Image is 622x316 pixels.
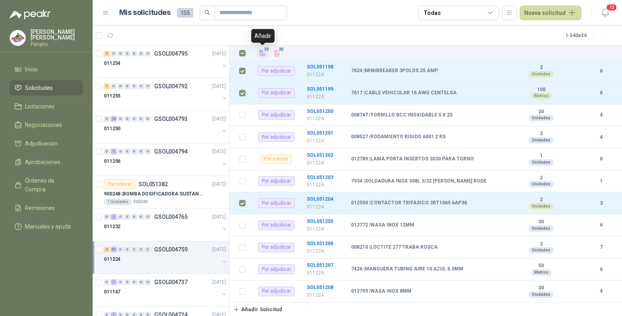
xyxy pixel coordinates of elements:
[351,244,438,251] b: 008210 | LOCTITE 277 TRABA ROSCA
[351,68,438,74] b: 7624 | MINIBREAKER 3POLOS 25 AMP
[138,181,168,187] p: SOL051382
[10,99,83,114] a: Licitaciones
[104,277,227,303] a: 0 1 0 0 0 0 0 GSOL004737[DATE] 011167
[25,176,75,194] span: Órdenes de Compra
[529,203,554,210] div: Unidades
[529,159,554,166] div: Unidades
[520,6,581,20] button: Nueva solicitud
[138,149,144,154] div: 0
[131,116,137,122] div: 0
[118,279,124,285] div: 0
[598,6,612,20] button: 10
[307,291,346,299] p: 011224
[138,279,144,285] div: 0
[124,149,130,154] div: 0
[25,158,60,166] span: Aprobaciones
[258,176,295,186] div: Por adjudicar
[10,80,83,96] a: Solicitudes
[104,125,120,133] p: 011250
[25,139,58,148] span: Adjudicación
[118,149,124,154] div: 0
[104,245,227,270] a: 2 57 0 0 0 0 0 GSOL004759[DATE] 011224
[154,214,188,220] p: GSOL004765
[513,87,569,93] b: 100
[307,71,346,79] p: 011224
[104,116,110,122] div: 0
[31,42,83,47] p: Patojito
[212,213,226,221] p: [DATE]
[351,266,463,272] b: 7426 | MANGUERA TUBING AIRE 10 AZUL 6.5MM
[104,179,135,189] div: Por cotizar
[529,137,554,143] div: Unidades
[124,279,130,285] div: 0
[251,29,275,43] div: Añadir
[307,218,333,224] b: SOL051205
[307,269,346,277] p: 011224
[104,190,204,198] p: 900248 | BOMBA DOSIFICADORA SUSTANCIAS QUIMICAS
[10,117,83,133] a: Negociaciones
[111,149,117,154] div: 1
[258,88,295,98] div: Por adjudicar
[307,64,333,70] a: SOL051198
[307,196,333,202] a: SOL051204
[104,81,227,107] a: 1 0 0 0 0 0 0 GSOL004792[DATE] 011255
[131,247,137,252] div: 0
[513,197,569,203] b: 2
[307,93,346,101] p: 011224
[590,287,612,295] b: 4
[260,154,292,164] div: Por cotizar
[145,279,151,285] div: 0
[590,200,612,207] b: 3
[513,175,569,181] b: 2
[104,212,227,238] a: 0 1 0 0 0 0 0 GSOL004765[DATE] 011232
[351,156,474,162] b: 012789 | LAMA PORTA INSERTOS 3030 PARA TORNO
[118,83,124,89] div: 0
[124,247,130,252] div: 0
[307,175,333,180] b: SOL051203
[154,51,188,56] p: GSOL004795
[307,159,346,167] p: 011224
[131,51,137,56] div: 0
[118,214,124,220] div: 0
[111,247,117,252] div: 57
[307,130,333,136] a: SOL051201
[212,83,226,90] p: [DATE]
[307,108,333,114] a: SOL051200
[307,285,333,290] a: SOL051208
[104,149,110,154] div: 0
[10,30,25,46] img: Company Logo
[104,223,120,231] p: 011232
[258,198,295,208] div: Por adjudicar
[138,83,144,89] div: 0
[104,199,132,205] div: 1 Unidades
[212,50,226,58] p: [DATE]
[111,214,117,220] div: 1
[307,247,346,255] p: 011224
[118,116,124,122] div: 0
[31,29,83,40] p: [PERSON_NAME] [PERSON_NAME]
[154,247,188,252] p: GSOL004759
[529,247,554,254] div: Unidades
[119,7,171,19] h1: Mis solicitudes
[154,116,188,122] p: GSOL004793
[351,112,453,118] b: 008747 | TORNILLO BCC INOXIDABLE 5 X 25
[154,149,188,154] p: GSOL004794
[307,115,346,123] p: 011224
[104,49,227,75] a: 1 0 0 0 0 0 0 GSOL004795[DATE] 011254
[145,116,151,122] div: 0
[104,288,120,296] p: 011167
[351,288,411,295] b: 012793 | WASA INOX 8MM
[258,264,295,274] div: Por adjudicar
[590,221,612,229] b: 6
[307,181,346,189] p: 011224
[263,46,271,52] span: 13
[529,181,554,187] div: Unidades
[25,121,62,129] span: Negociaciones
[104,83,110,89] div: 1
[25,65,38,74] span: Inicio
[307,262,333,268] b: SOL051207
[277,46,285,52] span: 13
[529,115,554,121] div: Unidades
